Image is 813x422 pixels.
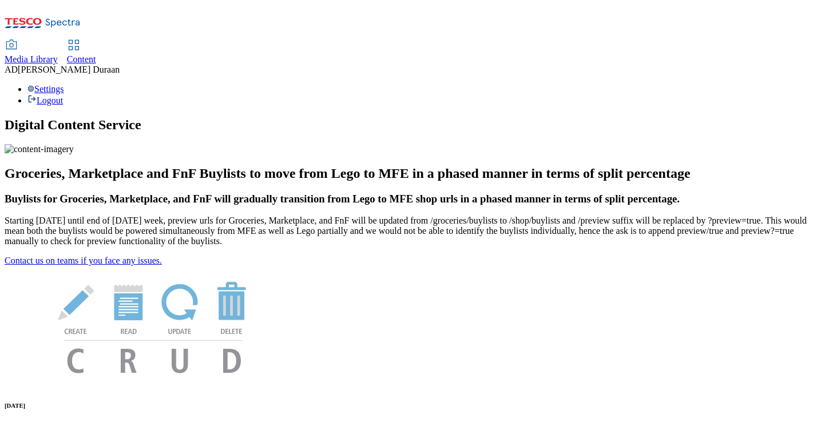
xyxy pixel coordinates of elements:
span: Media Library [5,54,58,64]
span: AD [5,65,18,74]
a: Logout [27,95,63,105]
h6: [DATE] [5,402,808,409]
h1: Digital Content Service [5,117,808,133]
h3: Buylists for Groceries, Marketplace, and FnF will gradually transition from Lego to MFE shop urls... [5,193,808,205]
a: Media Library [5,41,58,65]
p: Starting [DATE] until end of [DATE] week, preview urls for Groceries, Marketplace, and FnF will b... [5,216,808,246]
span: Content [67,54,96,64]
img: content-imagery [5,144,74,154]
span: [PERSON_NAME] Duraan [18,65,120,74]
a: Contact us on teams if you face any issues. [5,256,162,265]
img: News Image [5,266,302,385]
a: Content [67,41,96,65]
h2: Groceries, Marketplace and FnF Buylists to move from Lego to MFE in a phased manner in terms of s... [5,166,808,181]
a: Settings [27,84,64,94]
